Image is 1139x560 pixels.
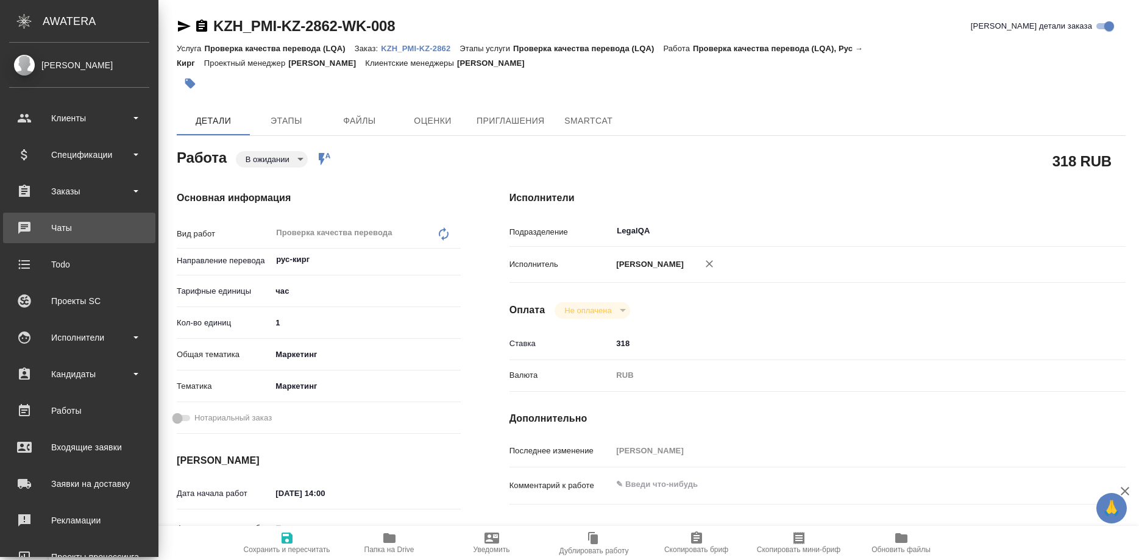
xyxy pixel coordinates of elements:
[236,151,308,168] div: В ожидании
[271,519,378,537] input: Пустое поле
[664,545,728,554] span: Скопировать бриф
[177,453,461,468] h4: [PERSON_NAME]
[454,258,456,261] button: Open
[355,44,381,53] p: Заказ:
[3,469,155,499] a: Заявки на доставку
[1101,495,1122,521] span: 🙏
[3,432,155,463] a: Входящие заявки
[177,228,271,240] p: Вид работ
[9,182,149,200] div: Заказы
[177,317,271,329] p: Кол-во единиц
[509,226,612,238] p: Подразделение
[213,18,395,34] a: KZH_PMI-KZ-2862-WK-008
[474,545,510,554] span: Уведомить
[1096,493,1127,523] button: 🙏
[612,521,1074,542] textarea: /Clients/PMIKZ/Orders/KZH_PMI-KZ-2862/LQA/KZH_PMI-KZ-2862-WK-008
[559,547,629,555] span: Дублировать работу
[509,191,1126,205] h4: Исполнители
[1052,151,1112,171] h2: 318 RUB
[612,258,684,271] p: [PERSON_NAME]
[460,44,513,53] p: Этапы услуги
[381,44,460,53] p: KZH_PMI-KZ-2862
[204,58,288,68] p: Проектный менеджер
[3,505,155,536] a: Рекламации
[271,376,460,397] div: Маркетинг
[3,249,155,280] a: Todo
[457,58,534,68] p: [PERSON_NAME]
[871,545,931,554] span: Обновить файлы
[177,380,271,392] p: Тематика
[204,44,354,53] p: Проверка качества перевода (LQA)
[748,526,850,560] button: Скопировать мини-бриф
[9,219,149,237] div: Чаты
[177,522,271,534] p: Факт. дата начала работ
[9,255,149,274] div: Todo
[555,302,630,319] div: В ожидании
[612,335,1074,352] input: ✎ Введи что-нибудь
[509,369,612,381] p: Валюта
[271,314,460,331] input: ✎ Введи что-нибудь
[9,438,149,456] div: Входящие заявки
[9,402,149,420] div: Работы
[177,44,204,53] p: Услуга
[177,487,271,500] p: Дата начала работ
[271,281,460,302] div: час
[9,146,149,164] div: Спецификации
[561,305,615,316] button: Не оплачена
[177,349,271,361] p: Общая тематика
[257,113,316,129] span: Этапы
[365,58,457,68] p: Клиентские менеджеры
[9,511,149,530] div: Рекламации
[513,44,663,53] p: Проверка качества перевода (LQA)
[645,526,748,560] button: Скопировать бриф
[9,109,149,127] div: Клиенты
[9,475,149,493] div: Заявки на доставку
[3,395,155,426] a: Работы
[3,286,155,316] a: Проекты SC
[612,365,1074,386] div: RUB
[3,213,155,243] a: Чаты
[509,303,545,317] h4: Оплата
[9,292,149,310] div: Проекты SC
[9,365,149,383] div: Кандидаты
[1068,230,1070,232] button: Open
[364,545,414,554] span: Папка на Drive
[696,250,723,277] button: Удалить исполнителя
[338,526,441,560] button: Папка на Drive
[271,484,378,502] input: ✎ Введи что-нибудь
[177,146,227,168] h2: Работа
[177,19,191,34] button: Скопировать ссылку для ЯМессенджера
[9,58,149,72] div: [PERSON_NAME]
[236,526,338,560] button: Сохранить и пересчитать
[509,411,1126,426] h4: Дополнительно
[177,70,204,97] button: Добавить тэг
[330,113,389,129] span: Файлы
[288,58,365,68] p: [PERSON_NAME]
[477,113,545,129] span: Приглашения
[441,526,543,560] button: Уведомить
[509,338,612,350] p: Ставка
[543,526,645,560] button: Дублировать работу
[194,19,209,34] button: Скопировать ссылку
[9,328,149,347] div: Исполнители
[177,285,271,297] p: Тарифные единицы
[403,113,462,129] span: Оценки
[177,191,461,205] h4: Основная информация
[971,20,1092,32] span: [PERSON_NAME] детали заказа
[381,43,460,53] a: KZH_PMI-KZ-2862
[850,526,953,560] button: Обновить файлы
[509,480,612,492] p: Комментарий к работе
[184,113,243,129] span: Детали
[509,445,612,457] p: Последнее изменение
[177,255,271,267] p: Направление перевода
[612,442,1074,459] input: Пустое поле
[509,258,612,271] p: Исполнитель
[757,545,840,554] span: Скопировать мини-бриф
[242,154,293,165] button: В ожидании
[559,113,618,129] span: SmartCat
[43,9,158,34] div: AWATERA
[271,344,460,365] div: Маркетинг
[663,44,693,53] p: Работа
[244,545,330,554] span: Сохранить и пересчитать
[194,412,272,424] span: Нотариальный заказ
